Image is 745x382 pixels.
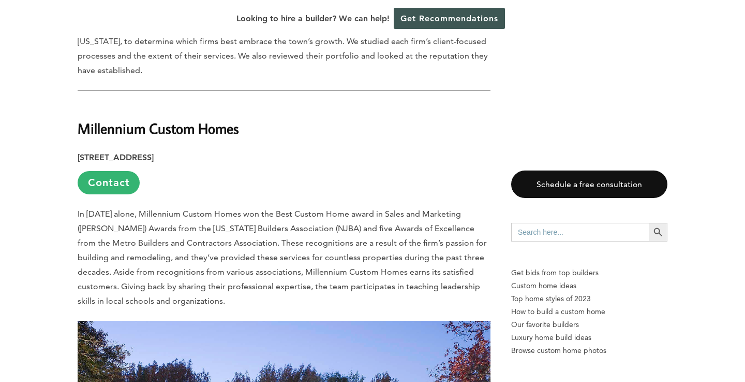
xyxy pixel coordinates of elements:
iframe: Drift Widget Chat Controller [546,307,733,370]
a: How to build a custom home [511,305,667,318]
a: Browse custom home photos [511,344,667,357]
a: Custom home ideas [511,279,667,292]
a: Our favorite builders [511,318,667,331]
a: Top home styles of 2023 [511,292,667,305]
svg: Search [652,227,664,238]
p: Our editorial team has curated a list for The Best Custom Home Builders in [GEOGRAPHIC_DATA], [US... [78,20,490,78]
a: Luxury home build ideas [511,331,667,344]
h2: Millennium Custom Homes [78,103,490,139]
strong: [STREET_ADDRESS] [78,152,154,162]
p: Get bids from top builders [511,266,667,279]
a: Contact [78,171,140,194]
a: Get Recommendations [394,8,505,29]
input: Search here... [511,223,649,242]
a: Schedule a free consultation [511,171,667,198]
p: In [DATE] alone, Millennium Custom Homes won the Best Custom Home award in Sales and Marketing ([... [78,207,490,308]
